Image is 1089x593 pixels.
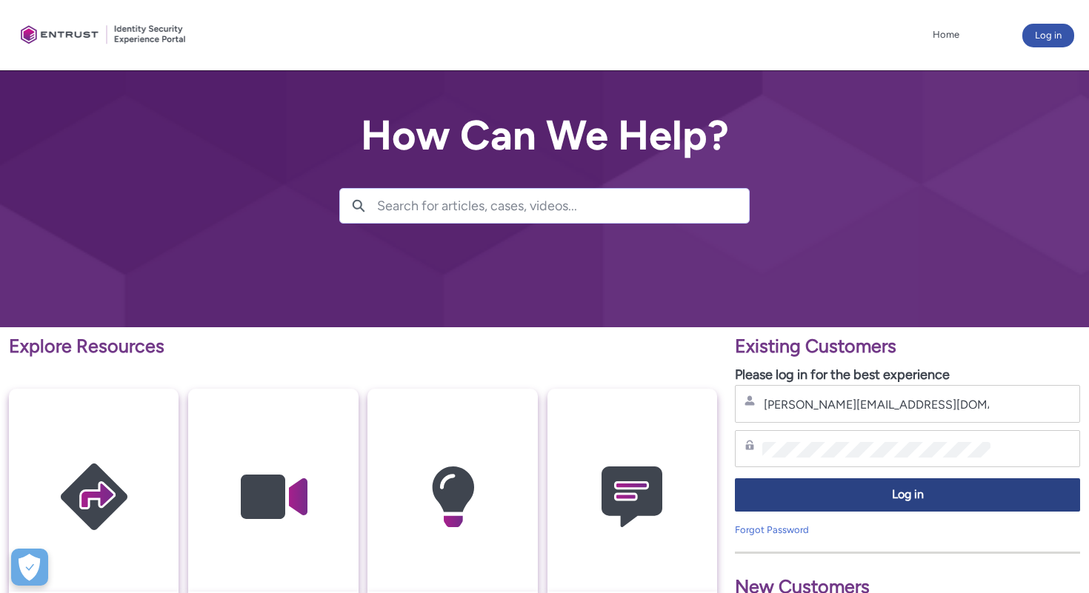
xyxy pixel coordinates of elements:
[1022,24,1074,47] button: Log in
[11,549,48,586] button: Open Preferences
[382,418,523,577] img: Knowledge Articles
[562,418,702,577] img: Contact Support
[9,332,717,361] p: Explore Resources
[11,549,48,586] div: Cookie Preferences
[377,189,749,223] input: Search for articles, cases, videos...
[762,397,990,412] input: Username
[24,418,164,577] img: Getting Started
[745,486,1070,503] span: Log in
[735,332,1080,361] p: Existing Customers
[203,418,344,577] img: Video Guides
[735,478,1080,512] button: Log in
[929,24,963,46] a: Home
[735,365,1080,385] p: Please log in for the best experience
[339,113,750,158] h2: How Can We Help?
[340,189,377,223] button: Search
[735,524,809,535] a: Forgot Password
